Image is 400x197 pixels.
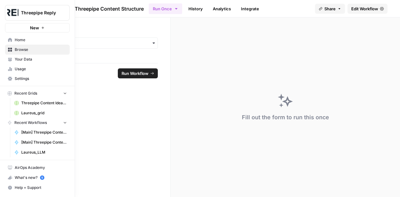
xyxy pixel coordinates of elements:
[5,54,70,64] a: Your Data
[41,176,43,179] text: 5
[58,5,144,12] span: [Main] Threepipe Content Structure
[15,47,67,52] span: Browse
[122,70,148,76] span: Run Workflow
[45,4,144,14] a: [Main] Threepipe Content Structure
[209,4,235,14] a: Analytics
[149,3,182,14] button: Run Once
[5,23,70,32] button: New
[21,140,67,145] span: [Main] Threepipe Content Idea & Brief Generator
[324,6,336,12] span: Share
[5,173,69,182] div: What's new?
[15,57,67,62] span: Your Data
[30,25,39,31] span: New
[12,127,70,137] a: [Main] Threepipe Content Producer
[21,110,67,116] span: Laureus_grid
[21,10,59,16] span: Threepipe Reply
[21,100,67,106] span: Threepipe Content Ideation Grid
[30,50,158,56] a: Manage Brand Kits
[5,118,70,127] button: Recent Workflows
[15,165,67,170] span: AirOps Academy
[40,175,44,180] a: 5
[21,150,67,155] span: Laureus_LLM
[5,64,70,74] a: Usage
[237,4,263,14] a: Integrate
[185,4,207,14] a: History
[30,30,158,36] label: Brand Kit
[21,130,67,135] span: [Main] Threepipe Content Producer
[5,89,70,98] button: Recent Grids
[15,76,67,81] span: Settings
[12,108,70,118] a: Laureus_grid
[14,91,37,96] span: Recent Grids
[118,68,158,78] button: Run Workflow
[14,120,47,126] span: Recent Workflows
[5,183,70,193] button: Help + Support
[15,37,67,43] span: Home
[5,163,70,173] a: AirOps Academy
[15,66,67,72] span: Usage
[5,45,70,55] a: Browse
[242,113,329,122] div: Fill out the form to run this once
[5,35,70,45] a: Home
[5,5,70,21] button: Workspace: Threepipe Reply
[15,185,67,190] span: Help + Support
[351,6,378,12] span: Edit Workflow
[12,98,70,108] a: Threepipe Content Ideation Grid
[7,7,18,18] img: Threepipe Reply Logo
[12,137,70,147] a: [Main] Threepipe Content Idea & Brief Generator
[5,74,70,84] a: Settings
[12,147,70,157] a: Laureus_LLM
[315,4,345,14] button: Share
[347,4,387,14] a: Edit Workflow
[5,173,70,183] button: What's new? 5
